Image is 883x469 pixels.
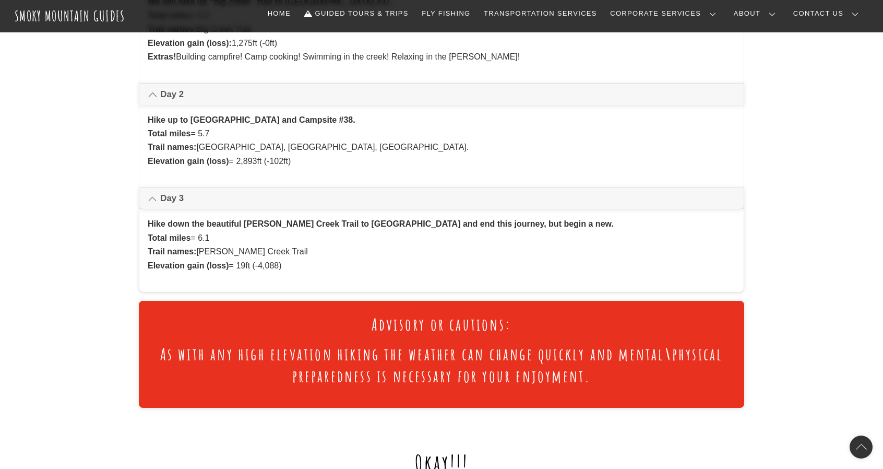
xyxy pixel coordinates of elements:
strong: Elevation gain (loss) [148,157,229,166]
span: Day 2 [160,88,735,101]
h2: Advisory or cautions: [151,313,732,335]
p: = 5.7 [GEOGRAPHIC_DATA], [GEOGRAPHIC_DATA], [GEOGRAPHIC_DATA]. = 2,893ft (-102ft) [148,113,735,169]
a: Transportation Services [480,3,601,25]
a: Contact Us [789,3,867,25]
a: Corporate Services [606,3,724,25]
strong: Elevation gain (loss): [148,39,232,48]
strong: Elevation gain (loss) [148,261,229,270]
span: Day 3 [160,192,735,205]
a: Fly Fishing [417,3,474,25]
strong: Trail names: [148,143,196,151]
a: Day 2 [139,84,744,104]
a: About [730,3,784,25]
strong: Hike down the beautiful [PERSON_NAME] Creek Trail to [GEOGRAPHIC_DATA] and end this journey, but ... [148,219,614,228]
strong: Total miles [148,129,190,138]
a: Day 3 [139,188,744,209]
p: = 6.1 [PERSON_NAME] Creek Trail = 19ft (-4,088) [148,217,735,273]
strong: Trail names: [148,247,196,256]
strong: Total miles [148,233,190,242]
a: Home [264,3,295,25]
a: Guided Tours & Trips [300,3,413,25]
h2: As with any high elevation hiking the weather can change quickly and mental\physical preparedness... [151,343,732,386]
strong: Hike up to [GEOGRAPHIC_DATA] and Campsite #38. [148,115,355,124]
strong: Extras! [148,52,176,61]
a: Smoky Mountain Guides [15,7,125,25]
